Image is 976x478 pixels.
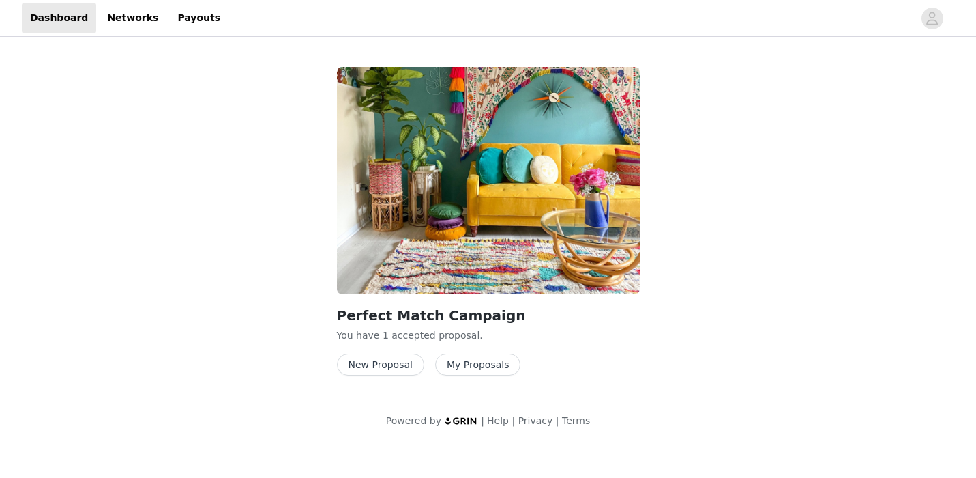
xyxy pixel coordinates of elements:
a: Terms [562,415,590,426]
span: | [481,415,484,426]
a: Help [487,415,509,426]
a: Networks [99,3,166,33]
span: | [512,415,515,426]
button: New Proposal [337,354,424,376]
p: You have 1 accepted proposal . [337,328,640,343]
img: logo [444,417,478,425]
a: Payouts [169,3,228,33]
span: | [556,415,559,426]
button: My Proposals [435,354,521,376]
img: Revival [337,67,640,294]
div: avatar [926,8,938,29]
a: Dashboard [22,3,96,33]
a: Privacy [518,415,553,426]
span: Powered by [386,415,441,426]
h2: Perfect Match Campaign [337,305,640,326]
